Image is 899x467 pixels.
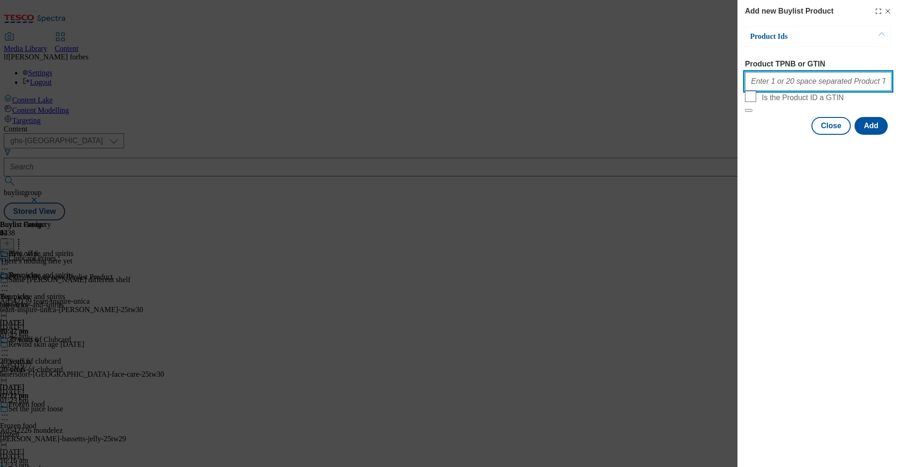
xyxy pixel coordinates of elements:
[855,117,888,135] button: Add
[762,94,844,102] span: Is the Product ID a GTIN
[745,60,892,68] label: Product TPNB or GTIN
[745,72,892,91] input: Enter 1 or 20 space separated Product TPNB or GTIN
[750,32,848,41] p: Product Ids
[811,117,851,135] button: Close
[745,6,833,17] h4: Add new Buylist Product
